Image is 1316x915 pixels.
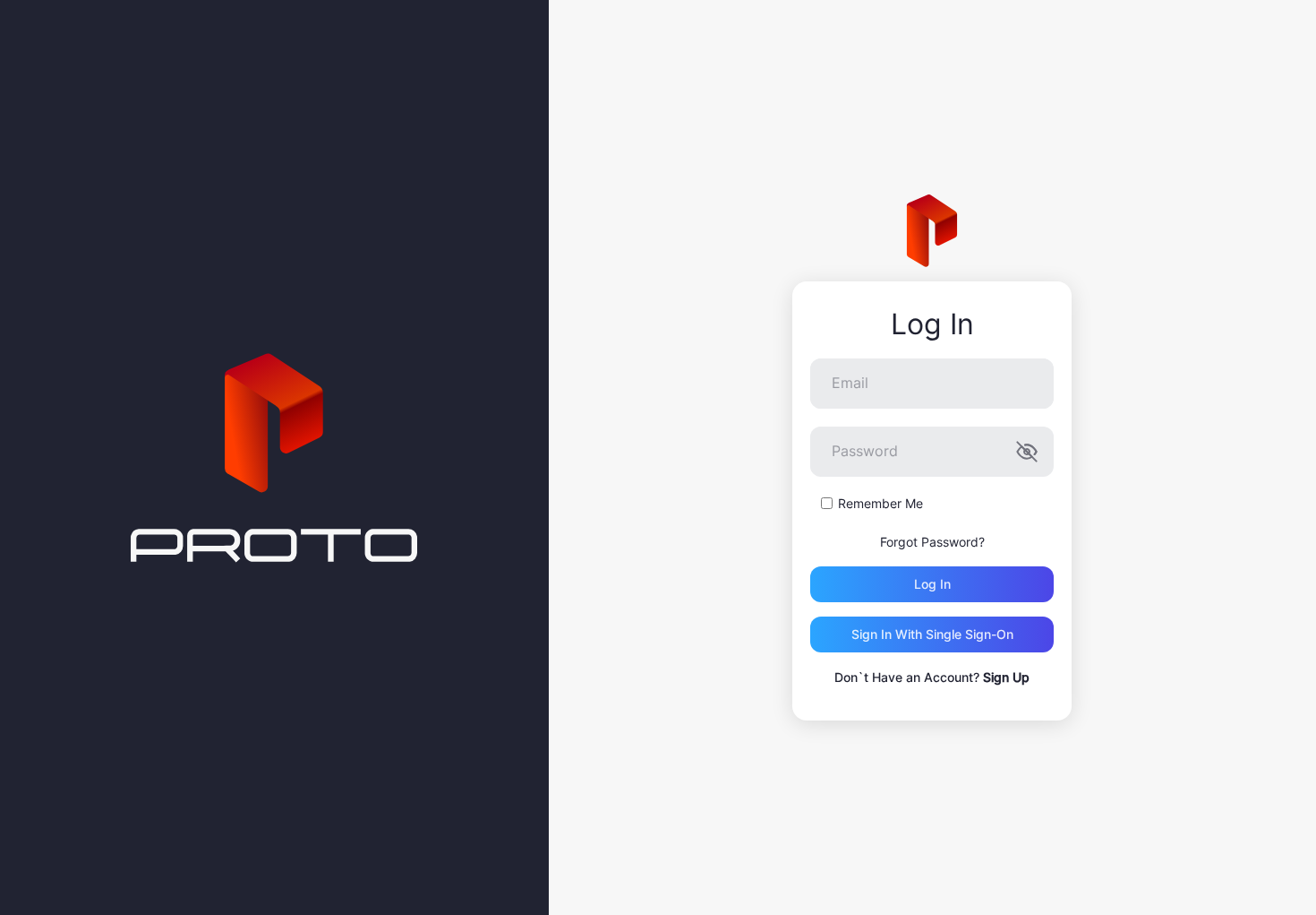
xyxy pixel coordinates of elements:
[851,627,1013,642] div: Sign in With Single Sign-On
[810,308,1054,341] div: Log In
[810,667,1054,688] p: Don`t Have an Account?
[838,495,923,513] label: Remember Me
[810,427,1054,477] input: Password
[880,534,985,549] a: Forgot Password?
[983,669,1030,685] a: Sign Up
[810,617,1054,652] button: Sign in With Single Sign-On
[914,577,951,591] div: Log in
[1016,441,1038,462] button: Password
[810,566,1054,602] button: Log in
[810,358,1054,409] input: Email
